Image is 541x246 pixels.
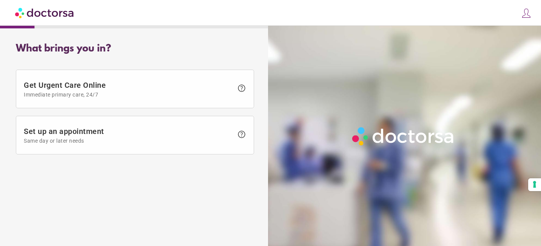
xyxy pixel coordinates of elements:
img: icons8-customer-100.png [521,8,532,19]
span: help [237,130,246,139]
img: Doctorsa.com [15,4,75,21]
span: Same day or later needs [24,138,233,144]
div: What brings you in? [16,43,254,54]
img: Logo-Doctorsa-trans-White-partial-flat.png [349,124,458,148]
span: help [237,84,246,93]
span: Get Urgent Care Online [24,81,233,98]
span: Set up an appointment [24,127,233,144]
span: Immediate primary care, 24/7 [24,92,233,98]
button: Your consent preferences for tracking technologies [528,178,541,191]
